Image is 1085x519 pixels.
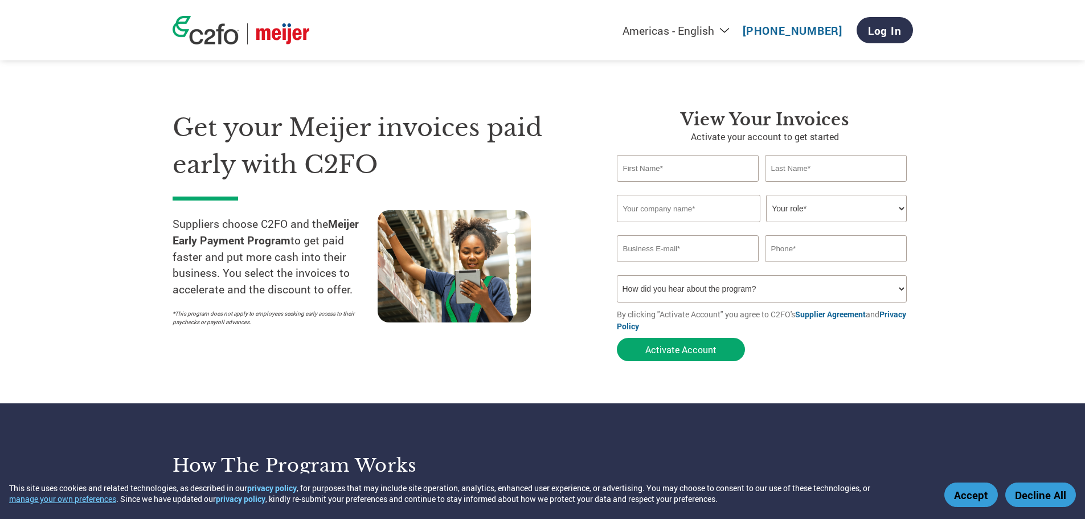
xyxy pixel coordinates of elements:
button: Activate Account [617,338,745,361]
a: privacy policy [216,493,265,504]
div: Invalid last name or last name is too long [765,183,907,190]
button: Accept [944,483,998,507]
div: Inavlid Phone Number [765,263,907,271]
a: Supplier Agreement [795,309,866,320]
h3: View Your Invoices [617,109,913,130]
div: Invalid first name or first name is too long [617,183,759,190]
p: Activate your account to get started [617,130,913,144]
input: Your company name* [617,195,760,222]
p: By clicking "Activate Account" you agree to C2FO's and [617,308,913,332]
button: manage your own preferences [9,493,116,504]
input: Invalid Email format [617,235,759,262]
h1: Get your Meijer invoices paid early with C2FO [173,109,583,183]
img: Meijer [256,23,309,44]
div: Inavlid Email Address [617,263,759,271]
select: Title/Role [766,195,907,222]
div: Invalid company name or company name is too long [617,223,907,231]
input: Last Name* [765,155,907,182]
img: supply chain worker [378,210,531,322]
a: Log In [857,17,913,43]
a: privacy policy [247,483,297,493]
img: c2fo logo [173,16,239,44]
button: Decline All [1005,483,1076,507]
p: Suppliers choose C2FO and the to get paid faster and put more cash into their business. You selec... [173,216,378,298]
a: Privacy Policy [617,309,906,332]
input: Phone* [765,235,907,262]
strong: Meijer Early Payment Program [173,216,359,247]
p: *This program does not apply to employees seeking early access to their paychecks or payroll adva... [173,309,366,326]
input: First Name* [617,155,759,182]
div: This site uses cookies and related technologies, as described in our , for purposes that may incl... [9,483,928,504]
h3: How the program works [173,454,529,477]
a: [PHONE_NUMBER] [743,23,842,38]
